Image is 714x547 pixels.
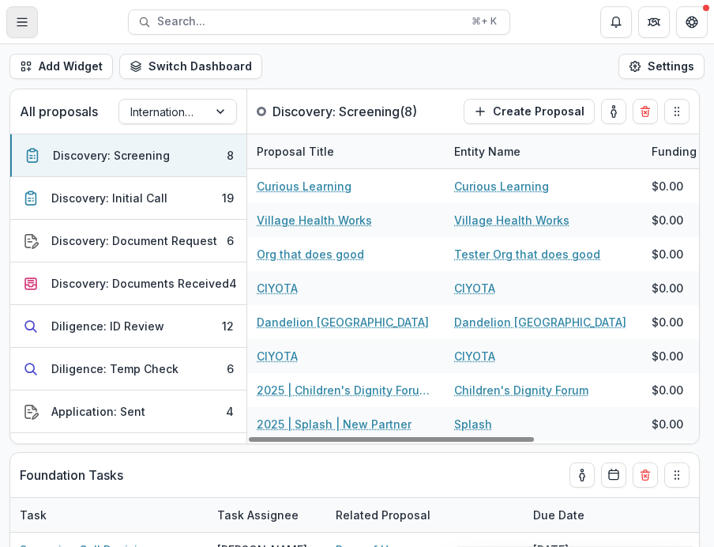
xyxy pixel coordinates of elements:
[454,416,492,432] a: Splash
[222,190,234,206] div: 19
[326,498,524,532] div: Related Proposal
[454,382,588,398] a: Children's Dignity Forum
[445,143,530,160] div: Entity Name
[10,498,208,532] div: Task
[652,348,683,364] div: $0.00
[51,318,164,334] div: Diligence: ID Review
[51,360,178,377] div: Diligence: Temp Check
[20,466,123,485] p: Foundation Tasks
[601,462,626,488] button: Calendar
[652,314,683,330] div: $0.00
[257,382,435,398] a: 2025 | Children's Dignity Forum | New Partner
[157,15,462,28] span: Search...
[454,212,569,228] a: Village Health Works
[676,6,708,38] button: Get Help
[257,178,351,194] a: Curious Learning
[257,416,411,432] a: 2025 | Splash | New Partner
[600,6,632,38] button: Notifications
[445,134,642,168] div: Entity Name
[638,6,670,38] button: Partners
[524,507,594,523] div: Due Date
[128,9,510,35] button: Search...
[454,314,626,330] a: Dandelion [GEOGRAPHIC_DATA]
[524,498,642,532] div: Due Date
[664,462,690,488] button: Drag
[257,280,298,296] a: CIYOTA
[51,232,217,249] div: Discovery: Document Request
[6,6,38,38] button: Toggle Menu
[652,280,683,296] div: $0.00
[10,390,246,433] button: Application: Sent4
[9,54,113,79] button: Add Widget
[208,507,308,523] div: Task Assignee
[222,318,234,334] div: 12
[51,403,145,420] div: Application: Sent
[10,134,246,177] button: Discovery: Screening8
[10,220,246,262] button: Discovery: Document Request6
[229,275,237,292] div: 4
[468,13,500,30] div: ⌘ + K
[10,305,246,348] button: Diligence: ID Review12
[257,314,429,330] a: Dandelion [GEOGRAPHIC_DATA]
[51,190,167,206] div: Discovery: Initial Call
[227,232,234,249] div: 6
[10,262,246,305] button: Discovery: Documents Received4
[272,102,417,121] p: Discovery: Screening ( 8 )
[464,99,595,124] button: Create Proposal
[247,134,445,168] div: Proposal Title
[326,507,440,523] div: Related Proposal
[208,498,326,532] div: Task Assignee
[652,416,683,432] div: $0.00
[51,275,229,292] div: Discovery: Documents Received
[257,212,372,228] a: Village Health Works
[454,246,600,262] a: Tester Org that does good
[20,102,98,121] p: All proposals
[618,54,705,79] button: Settings
[10,348,246,390] button: Diligence: Temp Check6
[633,462,658,488] button: Delete card
[652,212,683,228] div: $0.00
[652,382,683,398] div: $0.00
[652,246,683,262] div: $0.00
[633,99,658,124] button: Delete card
[226,403,234,420] div: 4
[569,462,595,488] button: toggle-assigned-to-me
[454,348,495,364] a: CIYOTA
[227,360,234,377] div: 6
[664,99,690,124] button: Drag
[227,147,234,164] div: 8
[257,348,298,364] a: CIYOTA
[53,147,170,164] div: Discovery: Screening
[601,99,626,124] button: toggle-assigned-to-me
[119,54,262,79] button: Switch Dashboard
[454,280,495,296] a: CIYOTA
[652,178,683,194] div: $0.00
[454,178,549,194] a: Curious Learning
[10,177,246,220] button: Discovery: Initial Call19
[10,507,56,523] div: Task
[257,246,364,262] a: Org that does good
[247,143,344,160] div: Proposal Title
